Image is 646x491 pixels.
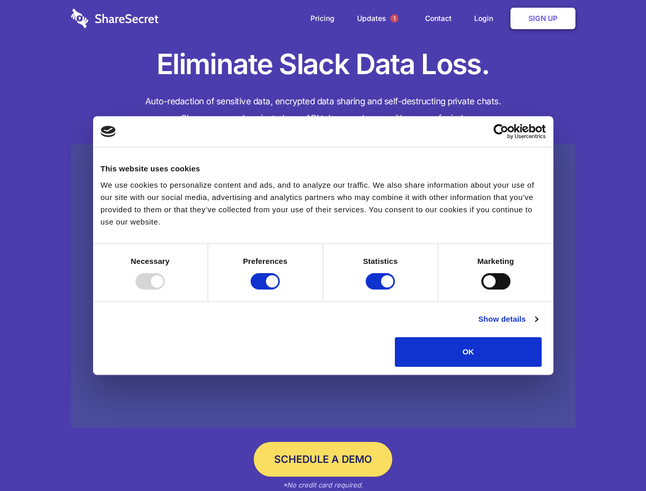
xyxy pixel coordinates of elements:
a: Usercentrics Cookiebot - opens in a new window [456,124,546,139]
a: Sign Up [510,8,575,29]
a: Schedule a Demo [254,442,392,477]
strong: Preferences [243,257,287,265]
img: logo-wordmark-white-trans-d4663122ce5f474addd5e946df7df03e33cb6a1c49d2221995e7729f52c070b2.svg [71,9,159,28]
a: Contact [415,3,462,34]
h4: Auto-redaction of sensitive data, encrypted data sharing and self-destructing private chats. Shar... [71,93,575,127]
a: Pricing [300,3,345,34]
strong: Necessary [131,257,170,265]
a: Wistia video thumbnail [71,144,575,428]
a: Show details [478,313,538,325]
h1: Eliminate Slack Data Loss. [71,46,575,83]
em: *No credit card required. [283,481,363,489]
img: logo [101,126,116,137]
strong: Marketing [477,257,514,265]
strong: Statistics [363,257,398,265]
span: 1 [390,14,398,23]
div: We use cookies to personalize content and ads, and to analyze our traffic. We also share informat... [101,179,546,228]
a: Login [464,3,508,34]
button: OK [395,337,542,367]
div: This website uses cookies [101,163,546,175]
